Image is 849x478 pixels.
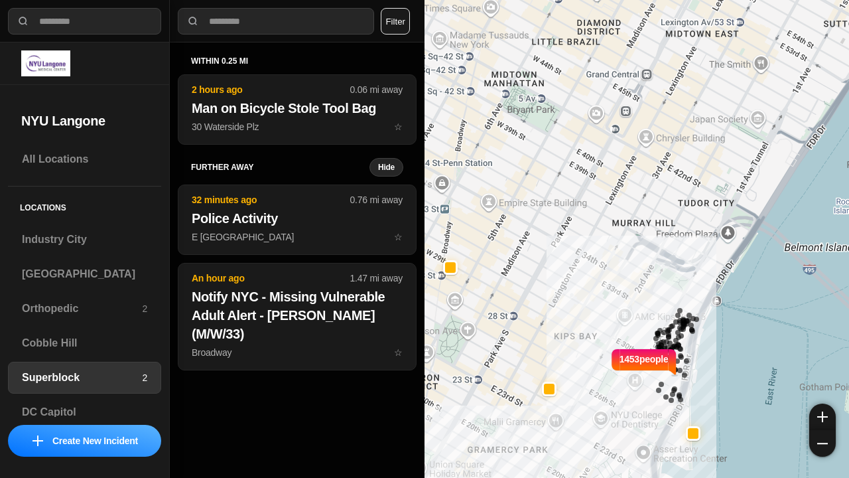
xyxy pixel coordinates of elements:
[21,112,148,130] h2: NYU Langone
[8,396,161,428] a: DC Capitol
[22,404,147,420] h3: DC Capitol
[378,162,395,173] small: Hide
[33,436,43,446] img: icon
[178,347,417,358] a: An hour ago1.47 mi awayNotify NYC - Missing Vulnerable Adult Alert - [PERSON_NAME] (M/W/33)Broadw...
[191,56,403,66] h5: within 0.25 mi
[809,430,836,457] button: zoom-out
[809,404,836,430] button: zoom-in
[192,83,350,96] p: 2 hours ago
[394,232,403,242] span: star
[381,8,410,35] button: Filter
[192,120,403,133] p: 30 Waterside Plz
[192,193,350,206] p: 32 minutes ago
[178,74,417,145] button: 2 hours ago0.06 mi awayMan on Bicycle Stole Tool Bag30 Waterside Plzstar
[142,371,147,384] p: 2
[178,121,417,132] a: 2 hours ago0.06 mi awayMan on Bicycle Stole Tool Bag30 Waterside Plzstar
[610,347,620,376] img: notch
[186,15,200,28] img: search
[22,266,147,282] h3: [GEOGRAPHIC_DATA]
[8,258,161,290] a: [GEOGRAPHIC_DATA]
[192,209,403,228] h2: Police Activity
[369,158,403,177] button: Hide
[192,272,350,285] p: An hour ago
[8,327,161,359] a: Cobble Hill
[192,99,403,118] h2: Man on Bicycle Stole Tool Bag
[394,347,403,358] span: star
[669,347,679,376] img: notch
[192,230,403,244] p: E [GEOGRAPHIC_DATA]
[8,425,161,457] button: iconCreate New Incident
[620,353,669,382] p: 1453 people
[191,162,369,173] h5: further away
[350,193,403,206] p: 0.76 mi away
[22,370,142,386] h3: Superblock
[8,293,161,325] a: Orthopedic2
[22,151,147,167] h3: All Locations
[192,346,403,359] p: Broadway
[394,121,403,132] span: star
[21,50,70,76] img: logo
[350,272,403,285] p: 1.47 mi away
[8,187,161,224] h5: Locations
[817,412,828,422] img: zoom-in
[178,185,417,255] button: 32 minutes ago0.76 mi awayPolice ActivityE [GEOGRAPHIC_DATA]star
[52,434,138,447] p: Create New Incident
[178,231,417,242] a: 32 minutes ago0.76 mi awayPolice ActivityE [GEOGRAPHIC_DATA]star
[817,438,828,449] img: zoom-out
[8,224,161,256] a: Industry City
[178,263,417,370] button: An hour ago1.47 mi awayNotify NYC - Missing Vulnerable Adult Alert - [PERSON_NAME] (M/W/33)Broadw...
[8,143,161,175] a: All Locations
[22,301,142,317] h3: Orthopedic
[22,232,147,248] h3: Industry City
[8,362,161,394] a: Superblock2
[350,83,403,96] p: 0.06 mi away
[22,335,147,351] h3: Cobble Hill
[192,287,403,343] h2: Notify NYC - Missing Vulnerable Adult Alert - [PERSON_NAME] (M/W/33)
[17,15,30,28] img: search
[142,302,147,315] p: 2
